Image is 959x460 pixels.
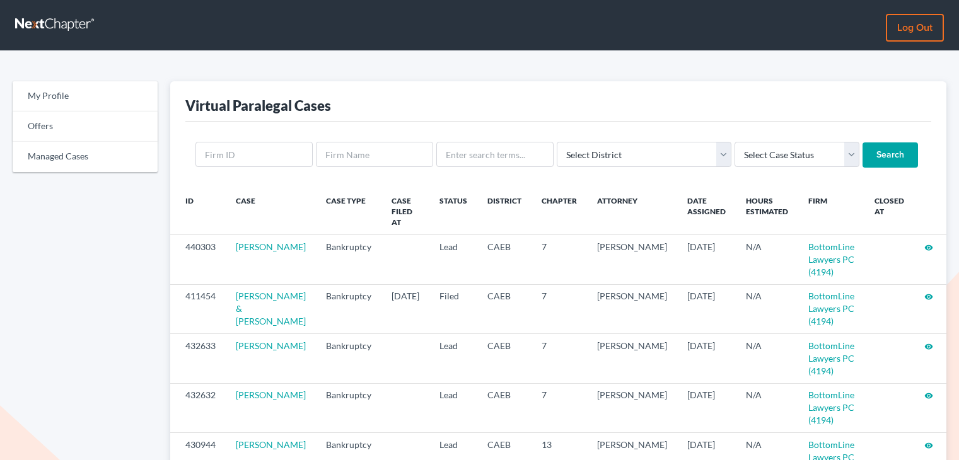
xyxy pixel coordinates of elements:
[532,284,587,333] td: 7
[236,389,306,400] a: [PERSON_NAME]
[236,241,306,252] a: [PERSON_NAME]
[477,235,532,284] td: CAEB
[677,284,736,333] td: [DATE]
[236,340,306,351] a: [PERSON_NAME]
[532,188,587,235] th: Chapter
[236,439,306,450] a: [PERSON_NAME]
[316,235,381,284] td: Bankruptcy
[924,340,933,351] a: visibility
[677,235,736,284] td: [DATE]
[436,142,554,167] input: Enter search terms...
[736,383,798,432] td: N/A
[924,389,933,400] a: visibility
[316,188,381,235] th: Case Type
[924,439,933,450] a: visibility
[316,284,381,333] td: Bankruptcy
[381,284,429,333] td: [DATE]
[587,284,677,333] td: [PERSON_NAME]
[170,334,226,383] td: 432633
[924,243,933,252] i: visibility
[798,188,864,235] th: Firm
[677,188,736,235] th: Date Assigned
[886,14,944,42] a: Log out
[170,235,226,284] td: 440303
[864,188,914,235] th: Closed at
[429,235,477,284] td: Lead
[532,235,587,284] td: 7
[587,383,677,432] td: [PERSON_NAME]
[863,142,918,168] input: Search
[736,334,798,383] td: N/A
[170,284,226,333] td: 411454
[316,334,381,383] td: Bankruptcy
[808,340,854,376] a: BottomLine Lawyers PC (4194)
[170,383,226,432] td: 432632
[316,142,433,167] input: Firm Name
[429,188,477,235] th: Status
[532,334,587,383] td: 7
[677,383,736,432] td: [DATE]
[316,383,381,432] td: Bankruptcy
[429,284,477,333] td: Filed
[924,241,933,252] a: visibility
[477,383,532,432] td: CAEB
[924,391,933,400] i: visibility
[381,188,429,235] th: Case Filed At
[13,112,158,142] a: Offers
[429,334,477,383] td: Lead
[13,81,158,112] a: My Profile
[736,235,798,284] td: N/A
[587,235,677,284] td: [PERSON_NAME]
[924,441,933,450] i: visibility
[808,241,854,277] a: BottomLine Lawyers PC (4194)
[736,284,798,333] td: N/A
[170,188,226,235] th: ID
[924,290,933,301] a: visibility
[587,188,677,235] th: Attorney
[924,342,933,351] i: visibility
[429,383,477,432] td: Lead
[477,188,532,235] th: District
[477,334,532,383] td: CAEB
[195,142,313,167] input: Firm ID
[924,292,933,301] i: visibility
[736,188,798,235] th: Hours Estimated
[13,142,158,172] a: Managed Cases
[677,334,736,383] td: [DATE]
[808,389,854,425] a: BottomLine Lawyers PC (4194)
[185,96,331,115] div: Virtual Paralegal Cases
[587,334,677,383] td: [PERSON_NAME]
[226,188,316,235] th: Case
[477,284,532,333] td: CAEB
[532,383,587,432] td: 7
[808,290,854,326] a: BottomLine Lawyers PC (4194)
[236,290,306,326] a: [PERSON_NAME] & [PERSON_NAME]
